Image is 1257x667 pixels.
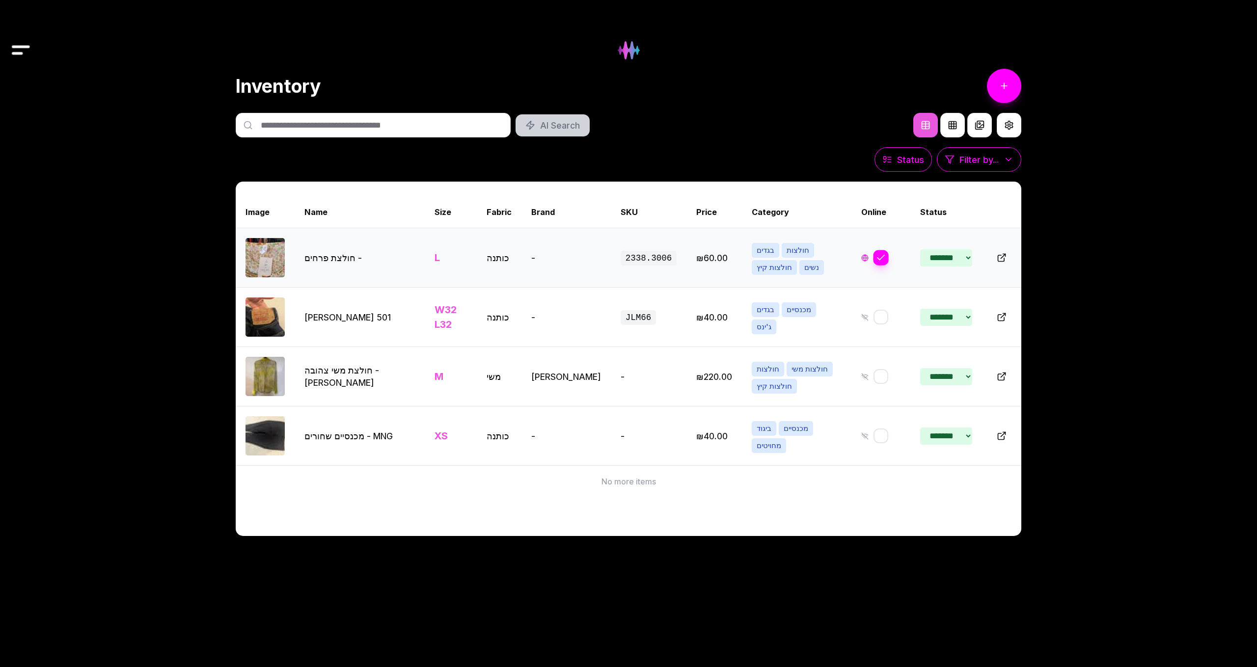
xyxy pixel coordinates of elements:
td: - [521,406,611,466]
button: Grid View [940,113,965,137]
button: Open in new tab [992,307,1011,327]
span: מכנסיים [782,302,816,317]
td: - [521,288,611,347]
span: Edit price [696,372,732,382]
button: Open in new tab [992,367,1011,386]
span: Edit price [696,253,728,263]
button: Status [874,147,932,172]
button: Drawer [10,24,32,46]
span: ביגוד [752,421,776,436]
th: Size [425,196,477,228]
span: נשים [799,260,824,275]
img: מכנסיים שחורים - MNG [246,416,285,455]
img: Drawer [10,31,32,69]
h1: Inventory [236,75,321,97]
td: חולצת פרחים - [295,228,425,288]
span: חולצות [752,362,784,376]
button: Open in new tab [992,248,1011,267]
button: Table View [913,113,938,137]
th: Status [910,196,982,228]
th: Brand [521,196,611,228]
span: חולצות [782,243,814,258]
td: כותנה [477,406,521,466]
span: בגדים [752,302,779,317]
img: חולצת משי צהובה - Elie Tahari [246,357,285,396]
th: Image [236,196,295,228]
span: חולצות משי [787,362,833,376]
th: Name [295,196,425,228]
span: Filter by... [959,154,999,166]
td: XS [425,406,477,466]
td: L [425,228,477,288]
td: W32 L32 [425,288,477,347]
th: Online [851,196,910,228]
td: M [425,347,477,406]
img: Hydee Logo [610,31,648,69]
span: Status [897,154,924,166]
div: No more items [236,466,1021,497]
td: [PERSON_NAME] [521,347,611,406]
th: Category [742,196,851,228]
button: Compact Gallery View [967,113,992,137]
button: Open in new tab [992,426,1011,446]
img: ג'ינס ליוויס 501 [246,297,285,337]
span: בגדים [752,243,779,258]
td: מכנסיים שחורים - MNG [295,406,425,466]
th: Price [686,196,742,228]
span: JLM66 [621,310,656,325]
span: חולצות קיץ [752,379,797,394]
span: מכנסיים [779,421,813,436]
button: View Settings [997,113,1021,137]
td: - [611,406,687,466]
td: [PERSON_NAME] 501 [295,288,425,347]
td: כותנה [477,228,521,288]
span: ג'ינס [752,320,776,334]
span: מחויטים [752,438,786,453]
th: SKU [611,196,687,228]
td: - [611,347,687,406]
a: Add Item [987,69,1021,103]
td: - [521,228,611,288]
button: AI Search [516,114,590,136]
span: Edit price [696,431,728,441]
span: Edit price [696,312,728,322]
span: חולצות קיץ [752,260,797,275]
span: 2338.3006 [621,251,677,266]
td: חולצת משי צהובה - [PERSON_NAME] [295,347,425,406]
button: Filter by... [937,147,1021,172]
td: משי [477,347,521,406]
td: כותנה [477,288,521,347]
th: Fabric [477,196,521,228]
img: חולצת פרחים - [246,238,285,277]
